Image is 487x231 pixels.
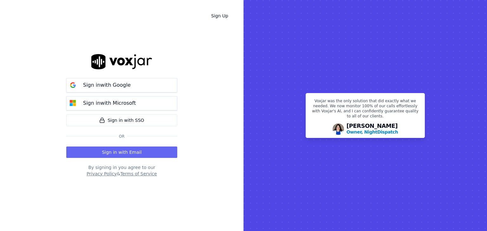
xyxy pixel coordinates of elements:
[83,81,131,89] p: Sign in with Google
[66,164,177,177] div: By signing in you agree to our &
[347,129,398,135] p: Owner, NightDispatch
[87,171,117,177] button: Privacy Policy
[67,79,79,91] img: google Sign in button
[91,54,152,69] img: logo
[83,99,136,107] p: Sign in with Microsoft
[66,78,177,92] button: Sign inwith Google
[66,96,177,110] button: Sign inwith Microsoft
[120,171,157,177] button: Terms of Service
[310,98,421,121] p: Voxjar was the only solution that did exactly what we needed. We now monitor 100% of our calls ef...
[206,10,233,22] a: Sign Up
[333,123,344,135] img: Avatar
[66,147,177,158] button: Sign in with Email
[67,97,79,109] img: microsoft Sign in button
[66,114,177,126] a: Sign in with SSO
[347,123,398,135] div: [PERSON_NAME]
[116,134,127,139] span: Or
